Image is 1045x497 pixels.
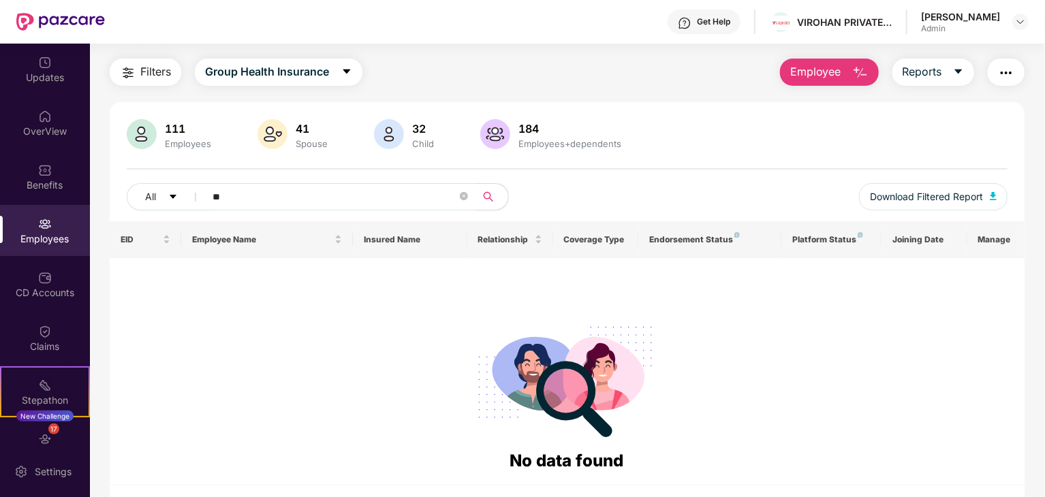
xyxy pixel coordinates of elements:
[921,10,1000,23] div: [PERSON_NAME]
[771,16,791,30] img: Virohan%20logo%20(1).jpg
[790,63,841,80] span: Employee
[168,192,178,203] span: caret-down
[478,234,532,245] span: Relationship
[967,221,1025,258] th: Manage
[409,122,437,135] div: 32
[697,16,730,27] div: Get Help
[858,232,863,238] img: svg+xml;base64,PHN2ZyB4bWxucz0iaHR0cDovL3d3dy53My5vcmcvMjAwMC9zdmciIHdpZHRoPSI4IiBoZWlnaHQ9IjgiIH...
[162,138,214,149] div: Employees
[780,59,879,86] button: Employee
[127,119,157,149] img: svg+xml;base64,PHN2ZyB4bWxucz0iaHR0cDovL3d3dy53My5vcmcvMjAwMC9zdmciIHhtbG5zOnhsaW5rPSJodHRwOi8vd3...
[734,232,740,238] img: svg+xml;base64,PHN2ZyB4bWxucz0iaHR0cDovL3d3dy53My5vcmcvMjAwMC9zdmciIHdpZHRoPSI4IiBoZWlnaHQ9IjgiIH...
[192,234,332,245] span: Employee Name
[460,192,468,200] span: close-circle
[475,183,509,210] button: search
[516,122,624,135] div: 184
[127,183,210,210] button: Allcaret-down
[921,23,1000,34] div: Admin
[14,465,28,479] img: svg+xml;base64,PHN2ZyBpZD0iU2V0dGluZy0yMHgyMCIgeG1sbnM9Imh0dHA6Ly93d3cudzMub3JnLzIwMDAvc3ZnIiB3aW...
[145,189,156,204] span: All
[16,411,74,421] div: New Challenge
[38,271,52,285] img: svg+xml;base64,PHN2ZyBpZD0iQ0RfQWNjb3VudHMiIGRhdGEtbmFtZT0iQ0QgQWNjb3VudHMiIHhtbG5zPSJodHRwOi8vd3...
[120,65,136,81] img: svg+xml;base64,PHN2ZyB4bWxucz0iaHR0cDovL3d3dy53My5vcmcvMjAwMC9zdmciIHdpZHRoPSIyNCIgaGVpZ2h0PSIyNC...
[649,234,770,245] div: Endorsement Status
[121,234,160,245] span: EID
[870,189,983,204] span: Download Filtered Report
[409,138,437,149] div: Child
[990,192,997,200] img: svg+xml;base64,PHN2ZyB4bWxucz0iaHR0cDovL3d3dy53My5vcmcvMjAwMC9zdmciIHhtbG5zOnhsaW5rPSJodHRwOi8vd3...
[293,138,330,149] div: Spouse
[38,217,52,231] img: svg+xml;base64,PHN2ZyBpZD0iRW1wbG95ZWVzIiB4bWxucz0iaHR0cDovL3d3dy53My5vcmcvMjAwMC9zdmciIHdpZHRoPS...
[205,63,329,80] span: Group Health Insurance
[516,138,624,149] div: Employees+dependents
[258,119,287,149] img: svg+xml;base64,PHN2ZyB4bWxucz0iaHR0cDovL3d3dy53My5vcmcvMjAwMC9zdmciIHhtbG5zOnhsaW5rPSJodHRwOi8vd3...
[475,191,501,202] span: search
[341,66,352,78] span: caret-down
[892,59,974,86] button: Reportscaret-down
[31,465,76,479] div: Settings
[460,191,468,204] span: close-circle
[181,221,353,258] th: Employee Name
[16,13,105,31] img: New Pazcare Logo
[353,221,467,258] th: Insured Name
[859,183,1008,210] button: Download Filtered Report
[38,163,52,177] img: svg+xml;base64,PHN2ZyBpZD0iQmVuZWZpdHMiIHhtbG5zPSJodHRwOi8vd3d3LnczLm9yZy8yMDAwL3N2ZyIgd2lkdGg9Ij...
[38,110,52,123] img: svg+xml;base64,PHN2ZyBpZD0iSG9tZSIgeG1sbnM9Imh0dHA6Ly93d3cudzMub3JnLzIwMDAvc3ZnIiB3aWR0aD0iMjAiIG...
[38,325,52,338] img: svg+xml;base64,PHN2ZyBpZD0iQ2xhaW0iIHhtbG5zPSJodHRwOi8vd3d3LnczLm9yZy8yMDAwL3N2ZyIgd2lkdGg9IjIwIi...
[1,394,89,407] div: Stepathon
[38,379,52,392] img: svg+xml;base64,PHN2ZyB4bWxucz0iaHR0cDovL3d3dy53My5vcmcvMjAwMC9zdmciIHdpZHRoPSIyMSIgaGVpZ2h0PSIyMC...
[852,65,869,81] img: svg+xml;base64,PHN2ZyB4bWxucz0iaHR0cDovL3d3dy53My5vcmcvMjAwMC9zdmciIHhtbG5zOnhsaW5rPSJodHRwOi8vd3...
[162,122,214,135] div: 111
[140,63,171,80] span: Filters
[553,221,639,258] th: Coverage Type
[998,65,1014,81] img: svg+xml;base64,PHN2ZyB4bWxucz0iaHR0cDovL3d3dy53My5vcmcvMjAwMC9zdmciIHdpZHRoPSIyNCIgaGVpZ2h0PSIyNC...
[48,423,59,434] div: 17
[110,221,181,258] th: EID
[38,432,52,446] img: svg+xml;base64,PHN2ZyBpZD0iRW5kb3JzZW1lbnRzIiB4bWxucz0iaHR0cDovL3d3dy53My5vcmcvMjAwMC9zdmciIHdpZH...
[882,221,967,258] th: Joining Date
[110,59,181,86] button: Filters
[792,234,871,245] div: Platform Status
[903,63,942,80] span: Reports
[678,16,691,30] img: svg+xml;base64,PHN2ZyBpZD0iSGVscC0zMngzMiIgeG1sbnM9Imh0dHA6Ly93d3cudzMub3JnLzIwMDAvc3ZnIiB3aWR0aD...
[195,59,362,86] button: Group Health Insurancecaret-down
[1015,16,1026,27] img: svg+xml;base64,PHN2ZyBpZD0iRHJvcGRvd24tMzJ4MzIiIHhtbG5zPSJodHRwOi8vd3d3LnczLm9yZy8yMDAwL3N2ZyIgd2...
[953,66,964,78] span: caret-down
[38,56,52,69] img: svg+xml;base64,PHN2ZyBpZD0iVXBkYXRlZCIgeG1sbnM9Imh0dHA6Ly93d3cudzMub3JnLzIwMDAvc3ZnIiB3aWR0aD0iMj...
[797,16,892,29] div: VIROHAN PRIVATE LIMITED
[293,122,330,135] div: 41
[480,119,510,149] img: svg+xml;base64,PHN2ZyB4bWxucz0iaHR0cDovL3d3dy53My5vcmcvMjAwMC9zdmciIHhtbG5zOnhsaW5rPSJodHRwOi8vd3...
[467,221,553,258] th: Relationship
[469,310,665,448] img: svg+xml;base64,PHN2ZyB4bWxucz0iaHR0cDovL3d3dy53My5vcmcvMjAwMC9zdmciIHdpZHRoPSIyODgiIGhlaWdodD0iMj...
[374,119,404,149] img: svg+xml;base64,PHN2ZyB4bWxucz0iaHR0cDovL3d3dy53My5vcmcvMjAwMC9zdmciIHhtbG5zOnhsaW5rPSJodHRwOi8vd3...
[510,451,624,470] span: No data found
